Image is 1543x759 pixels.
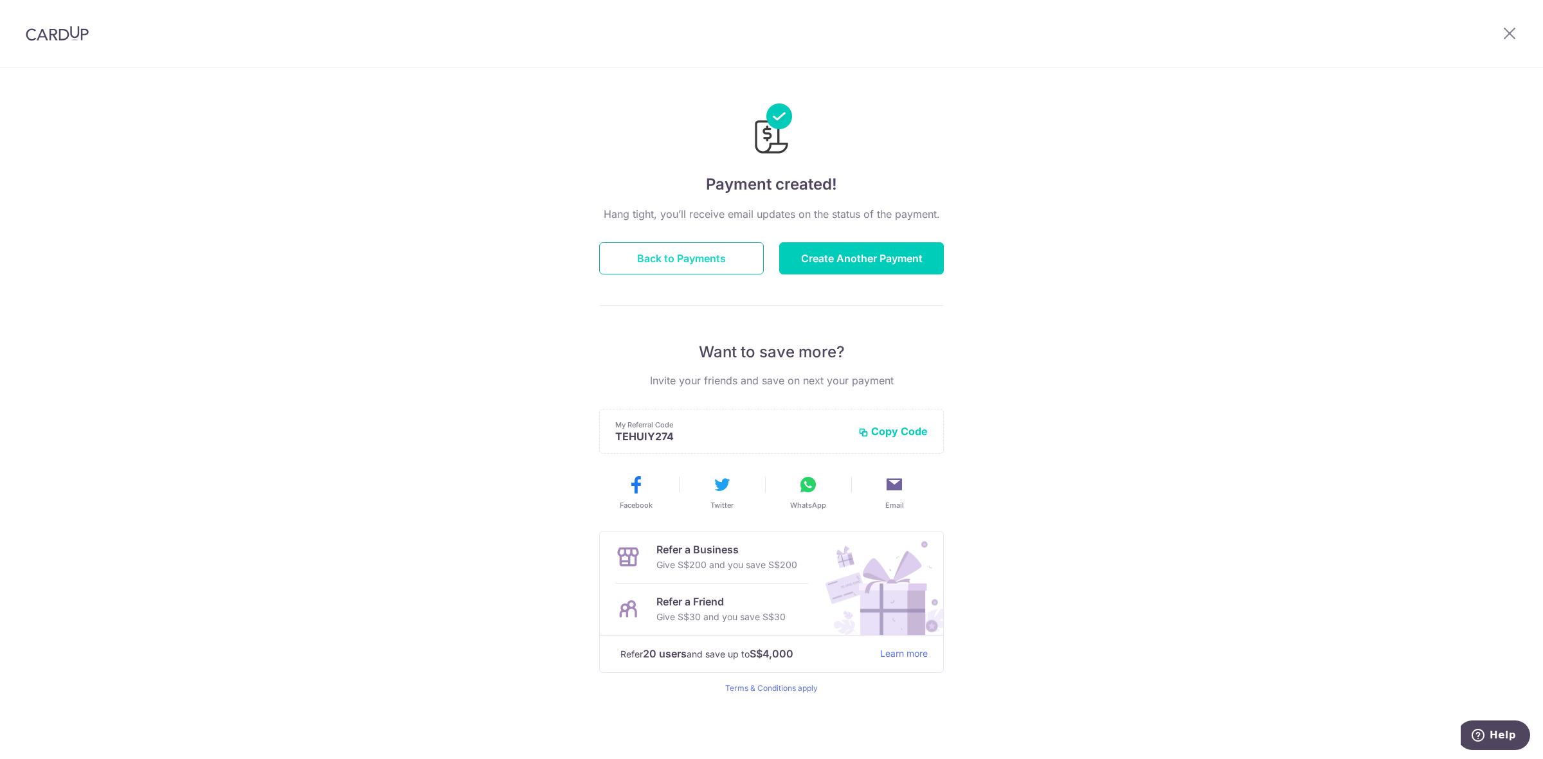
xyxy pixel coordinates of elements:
p: Refer a Friend [656,594,786,609]
span: Email [885,500,904,510]
p: My Referral Code [615,420,848,430]
p: Give S$30 and you save S$30 [656,609,786,625]
img: Payments [751,103,792,157]
p: Hang tight, you’ll receive email updates on the status of the payment. [599,206,944,222]
button: Facebook [598,474,674,510]
p: Invite your friends and save on next your payment [599,373,944,388]
h4: Payment created! [599,173,944,196]
button: Create Another Payment [779,242,944,274]
button: WhatsApp [770,474,846,510]
a: Terms & Conditions apply [725,683,818,693]
span: WhatsApp [790,500,826,510]
strong: S$4,000 [750,646,793,661]
button: Email [856,474,932,510]
p: Refer a Business [656,542,797,557]
span: Twitter [710,500,734,510]
button: Copy Code [858,425,928,438]
p: TEHUIY274 [615,430,848,443]
button: Twitter [684,474,760,510]
strong: 20 users [643,646,687,661]
a: Learn more [880,646,928,662]
img: CardUp [26,26,89,41]
p: Want to save more? [599,342,944,362]
p: Give S$200 and you save S$200 [656,557,797,573]
img: Refer [813,531,943,635]
span: Facebook [620,500,653,510]
p: Refer and save up to [620,646,870,662]
iframe: Opens a widget where you can find more information [1461,720,1530,753]
button: Back to Payments [599,242,764,274]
